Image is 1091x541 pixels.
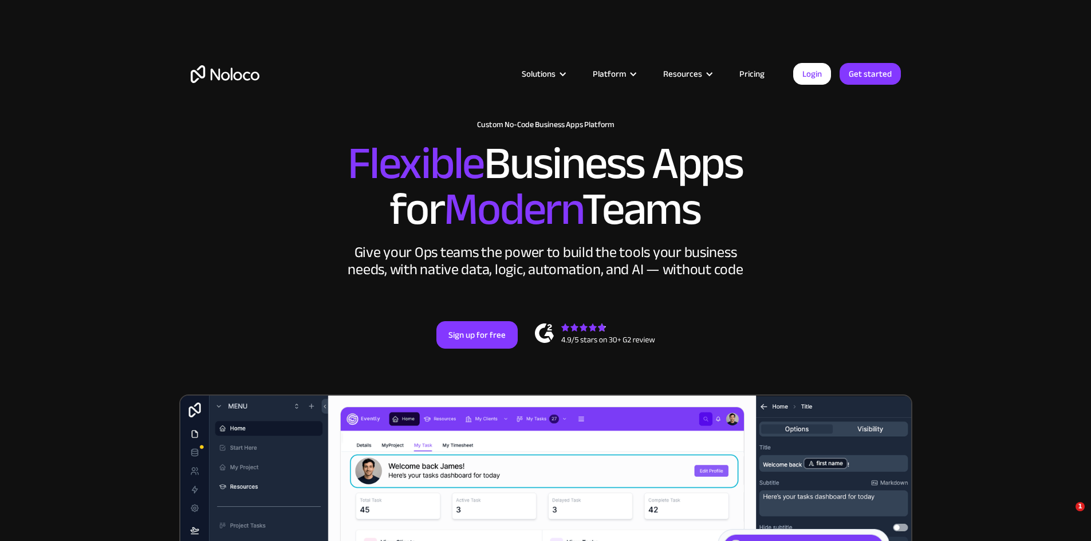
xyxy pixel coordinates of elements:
[793,63,831,85] a: Login
[840,63,901,85] a: Get started
[191,141,901,232] h2: Business Apps for Teams
[507,66,578,81] div: Solutions
[436,321,518,349] a: Sign up for free
[649,66,725,81] div: Resources
[345,244,746,278] div: Give your Ops teams the power to build the tools your business needs, with native data, logic, au...
[593,66,626,81] div: Platform
[725,66,779,81] a: Pricing
[578,66,649,81] div: Platform
[444,167,582,252] span: Modern
[1052,502,1080,530] iframe: Intercom live chat
[663,66,702,81] div: Resources
[1076,502,1085,511] span: 1
[191,65,259,83] a: home
[522,66,556,81] div: Solutions
[348,121,484,206] span: Flexible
